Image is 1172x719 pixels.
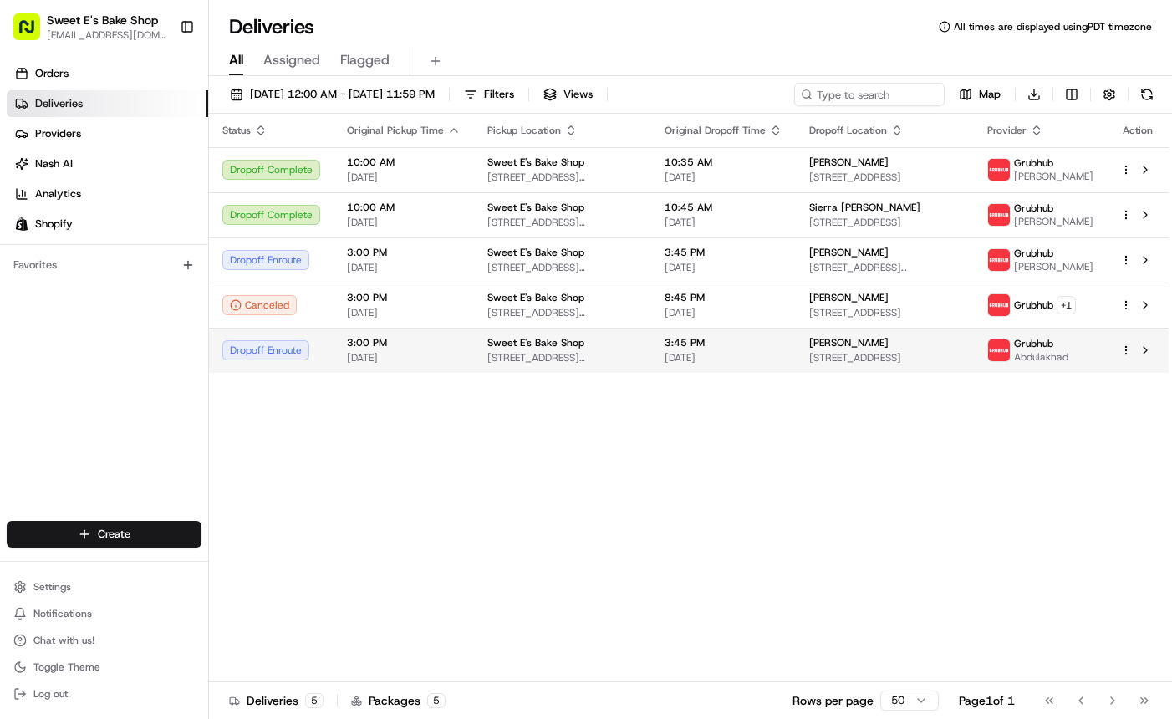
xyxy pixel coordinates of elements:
[52,259,222,273] span: [PERSON_NAME] [PERSON_NAME]
[229,50,243,70] span: All
[1014,260,1093,273] span: [PERSON_NAME]
[487,156,584,169] span: Sweet E's Bake Shop
[234,259,268,273] span: [DATE]
[487,336,584,349] span: Sweet E's Bake Shop
[347,246,461,259] span: 3:00 PM
[1120,124,1155,137] div: Action
[487,351,638,365] span: [STREET_ADDRESS][PERSON_NAME]
[35,126,81,141] span: Providers
[222,83,442,106] button: [DATE] 12:00 AM - [DATE] 11:59 PM
[794,83,945,106] input: Type to search
[166,415,202,427] span: Pylon
[35,217,73,232] span: Shopify
[7,7,173,47] button: Sweet E's Bake Shop[EMAIL_ADDRESS][DOMAIN_NAME]
[954,20,1152,33] span: All times are displayed using PDT timezone
[809,246,889,259] span: [PERSON_NAME]
[665,246,782,259] span: 3:45 PM
[979,87,1001,102] span: Map
[1014,350,1068,364] span: Abdulakhad
[33,260,47,273] img: 1736555255976-a54dd68f-1ca7-489b-9aae-adbdc363a1c4
[259,214,304,234] button: See all
[351,692,446,709] div: Packages
[809,336,889,349] span: [PERSON_NAME]
[809,171,961,184] span: [STREET_ADDRESS]
[305,693,324,708] div: 5
[347,306,461,319] span: [DATE]
[15,217,28,231] img: Shopify logo
[809,261,961,274] span: [STREET_ADDRESS][PERSON_NAME]
[47,12,158,28] span: Sweet E's Bake Shop
[17,160,47,190] img: 1736555255976-a54dd68f-1ca7-489b-9aae-adbdc363a1c4
[47,28,166,42] button: [EMAIL_ADDRESS][DOMAIN_NAME]
[487,124,561,137] span: Pickup Location
[1014,337,1053,350] span: Grubhub
[487,201,584,214] span: Sweet E's Bake Shop
[1014,298,1053,312] span: Grubhub
[139,304,145,318] span: •
[665,171,782,184] span: [DATE]
[1014,247,1053,260] span: Grubhub
[17,288,43,315] img: Liam S.
[665,124,766,137] span: Original Dropoff Time
[347,201,461,214] span: 10:00 AM
[33,580,71,594] span: Settings
[263,50,320,70] span: Assigned
[10,367,135,397] a: 📗Knowledge Base
[7,252,201,278] div: Favorites
[1014,156,1053,170] span: Grubhub
[347,216,461,229] span: [DATE]
[1014,201,1053,215] span: Grubhub
[487,261,638,274] span: [STREET_ADDRESS][PERSON_NAME]
[250,87,435,102] span: [DATE] 12:00 AM - [DATE] 11:59 PM
[665,336,782,349] span: 3:45 PM
[988,249,1010,271] img: 5e692f75ce7d37001a5d71f1
[456,83,522,106] button: Filters
[141,375,155,389] div: 💻
[487,216,638,229] span: [STREET_ADDRESS][PERSON_NAME]
[7,575,201,599] button: Settings
[148,304,182,318] span: [DATE]
[487,291,584,304] span: Sweet E's Bake Shop
[665,156,782,169] span: 10:35 AM
[665,201,782,214] span: 10:45 AM
[158,374,268,390] span: API Documentation
[7,150,208,177] a: Nash AI
[229,692,324,709] div: Deliveries
[347,156,461,169] span: 10:00 AM
[33,687,68,701] span: Log out
[665,261,782,274] span: [DATE]
[347,351,461,365] span: [DATE]
[7,211,208,237] a: Shopify
[75,176,230,190] div: We're available if you need us!
[487,306,638,319] span: [STREET_ADDRESS][PERSON_NAME]
[988,294,1010,316] img: 5e692f75ce7d37001a5d71f1
[959,692,1015,709] div: Page 1 of 1
[35,96,83,111] span: Deliveries
[33,305,47,319] img: 1736555255976-a54dd68f-1ca7-489b-9aae-adbdc363a1c4
[665,216,782,229] span: [DATE]
[951,83,1008,106] button: Map
[563,87,593,102] span: Views
[222,295,297,315] button: Canceled
[52,304,135,318] span: [PERSON_NAME]
[347,171,461,184] span: [DATE]
[7,682,201,706] button: Log out
[135,367,275,397] a: 💻API Documentation
[809,124,887,137] span: Dropoff Location
[7,120,208,147] a: Providers
[347,291,461,304] span: 3:00 PM
[284,165,304,185] button: Start new chat
[7,60,208,87] a: Orders
[988,159,1010,181] img: 5e692f75ce7d37001a5d71f1
[1014,215,1093,228] span: [PERSON_NAME]
[35,156,73,171] span: Nash AI
[35,66,69,81] span: Orders
[7,521,201,548] button: Create
[792,692,874,709] p: Rows per page
[809,351,961,365] span: [STREET_ADDRESS]
[17,17,50,50] img: Nash
[35,160,65,190] img: 1727276513143-84d647e1-66c0-4f92-a045-3c9f9f5dfd92
[33,634,94,647] span: Chat with us!
[987,124,1027,137] span: Provider
[809,201,920,214] span: Sierra [PERSON_NAME]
